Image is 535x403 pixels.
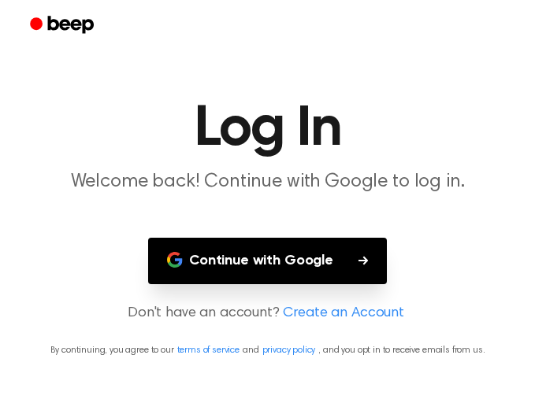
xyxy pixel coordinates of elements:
[19,170,516,194] p: Welcome back! Continue with Google to log in.
[262,346,316,355] a: privacy policy
[148,238,387,284] button: Continue with Google
[19,343,516,357] p: By continuing, you agree to our and , and you opt in to receive emails from us.
[19,101,516,157] h1: Log In
[177,346,240,355] a: terms of service
[283,303,404,324] a: Create an Account
[19,303,516,324] p: Don't have an account?
[19,10,108,41] a: Beep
